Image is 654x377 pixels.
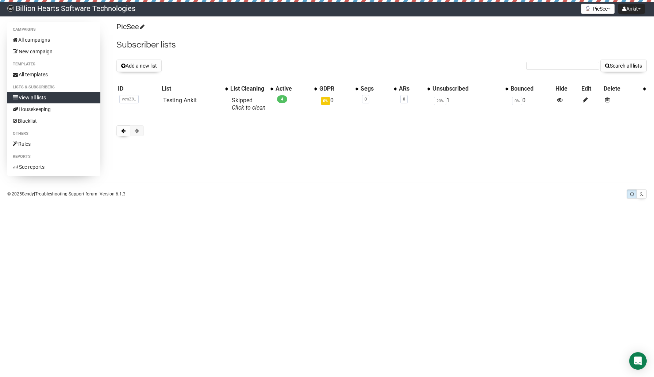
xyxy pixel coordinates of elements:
[116,38,647,52] h2: Subscriber lists
[7,60,100,69] li: Templates
[585,5,591,11] img: 1.png
[7,25,100,34] li: Campaigns
[116,22,143,31] a: PicSee
[509,94,554,114] td: 0
[7,129,100,138] li: Others
[116,60,162,72] button: Add a new list
[318,94,359,114] td: 0
[163,97,197,104] a: Testing Ankit
[618,4,645,14] button: Ankit
[22,191,34,197] a: Sendy
[602,84,647,94] th: Delete: No sort applied, activate to apply an ascending sort
[629,352,647,370] div: Open Intercom Messenger
[432,85,502,92] div: Unsubscribed
[230,85,267,92] div: List Cleaning
[555,85,578,92] div: Hide
[399,85,424,92] div: ARs
[277,95,287,103] span: 4
[7,115,100,127] a: Blacklist
[511,85,553,92] div: Bounced
[431,84,509,94] th: Unsubscribed: No sort applied, activate to apply an ascending sort
[274,84,318,94] th: Active: No sort applied, activate to apply an ascending sort
[359,84,397,94] th: Segs: No sort applied, activate to apply an ascending sort
[7,46,100,57] a: New campaign
[7,152,100,161] li: Reports
[7,92,100,103] a: View all lists
[229,84,274,94] th: List Cleaning: No sort applied, activate to apply an ascending sort
[580,84,602,94] th: Edit: No sort applied, sorting is disabled
[7,161,100,173] a: See reports
[581,4,615,14] button: PicSee
[118,85,159,92] div: ID
[232,97,266,111] span: Skipped
[160,84,229,94] th: List: No sort applied, activate to apply an ascending sort
[318,84,359,94] th: GDPR: No sort applied, activate to apply an ascending sort
[7,34,100,46] a: All campaigns
[397,84,431,94] th: ARs: No sort applied, activate to apply an ascending sort
[162,85,222,92] div: List
[69,191,97,197] a: Support forum
[7,138,100,150] a: Rules
[554,84,580,94] th: Hide: No sort applied, sorting is disabled
[581,85,601,92] div: Edit
[276,85,311,92] div: Active
[232,104,266,111] a: Click to clean
[509,84,554,94] th: Bounced: No sort applied, sorting is disabled
[7,190,126,198] p: © 2025 | | | Version 6.1.3
[7,69,100,80] a: All templates
[35,191,68,197] a: Troubleshooting
[600,60,647,72] button: Search all lists
[7,5,14,12] img: effe5b2fa787bc607dbd7d713549ef12
[319,85,352,92] div: GDPR
[321,97,330,105] span: 0%
[7,103,100,115] a: Housekeeping
[365,97,367,102] a: 0
[403,97,405,102] a: 0
[604,85,639,92] div: Delete
[434,97,446,105] span: 20%
[361,85,390,92] div: Segs
[116,84,160,94] th: ID: No sort applied, sorting is disabled
[512,97,522,105] span: 0%
[431,94,509,114] td: 1
[7,83,100,92] li: Lists & subscribers
[119,95,139,103] span: yxmZ9..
